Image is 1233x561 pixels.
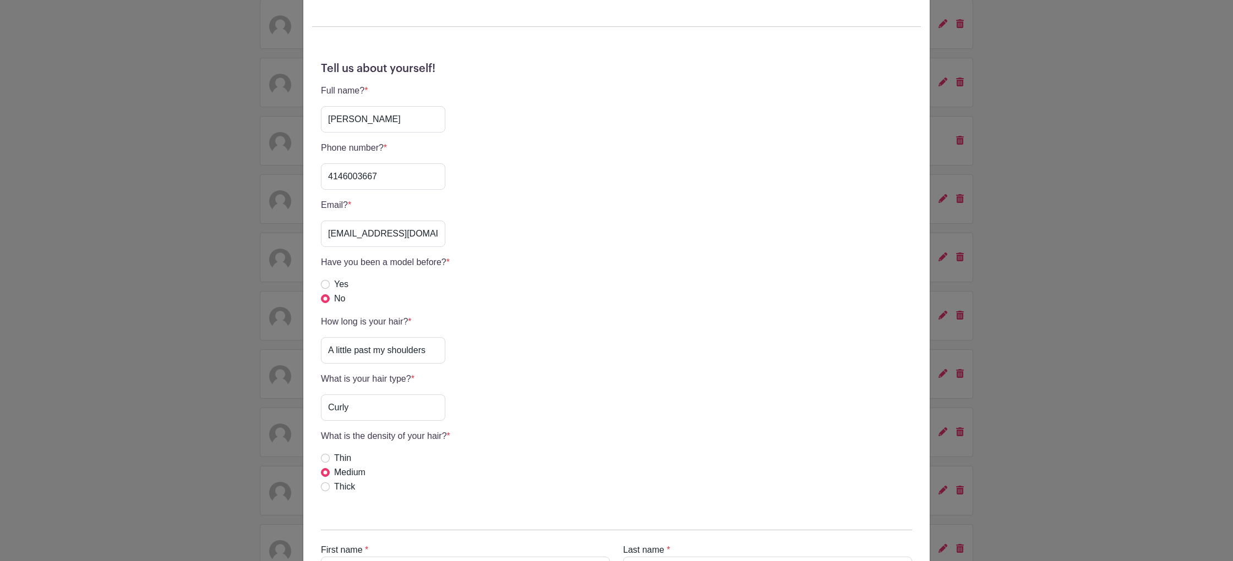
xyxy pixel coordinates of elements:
[321,337,445,364] input: Type your answer
[334,452,351,465] label: Thin
[321,84,445,97] p: Full name?
[321,372,445,386] p: What is your hair type?
[321,394,445,421] input: Type your answer
[321,430,450,443] p: What is the density of your hair?
[321,62,912,75] h5: Tell us about yourself!
[321,141,445,155] p: Phone number?
[321,106,445,133] input: Type your answer
[334,466,365,479] label: Medium
[334,278,348,291] label: Yes
[334,292,345,305] label: No
[321,256,450,269] p: Have you been a model before?
[321,543,363,557] label: First name
[334,480,355,493] label: Thick
[321,199,445,212] p: Email?
[321,163,445,190] input: Type your answer
[321,315,445,328] p: How long is your hair?
[321,221,445,247] input: Type your answer
[623,543,664,557] label: Last name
